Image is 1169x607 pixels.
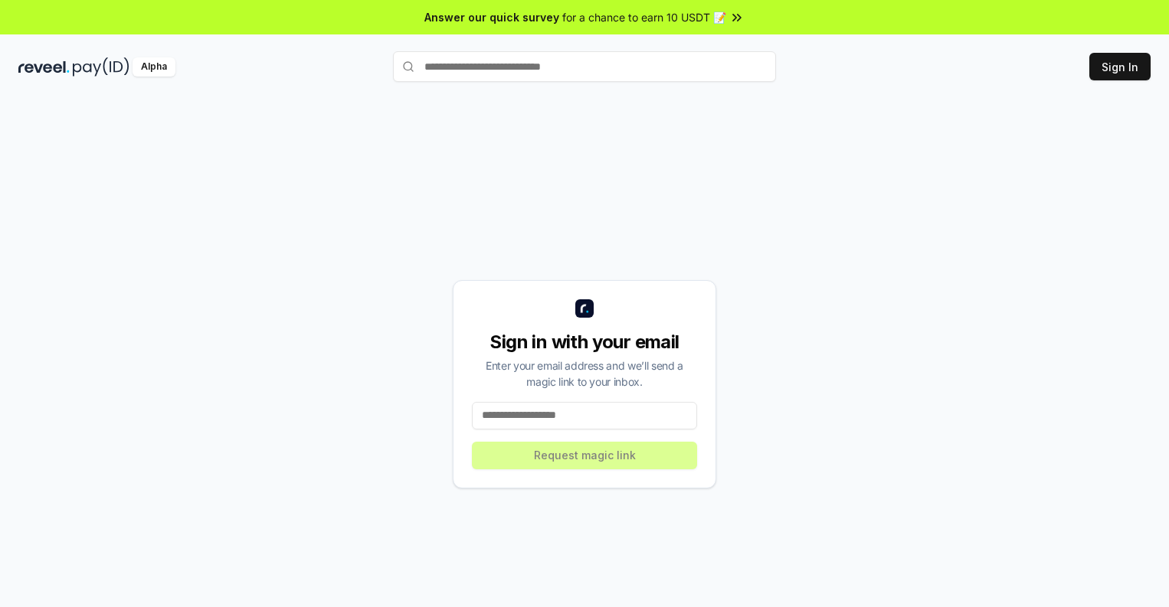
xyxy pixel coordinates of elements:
[472,357,697,390] div: Enter your email address and we’ll send a magic link to your inbox.
[1089,53,1151,80] button: Sign In
[18,57,70,77] img: reveel_dark
[562,9,726,25] span: for a chance to earn 10 USDT 📝
[133,57,175,77] div: Alpha
[472,330,697,354] div: Sign in with your email
[73,57,129,77] img: pay_id
[424,9,559,25] span: Answer our quick survey
[575,299,594,318] img: logo_small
